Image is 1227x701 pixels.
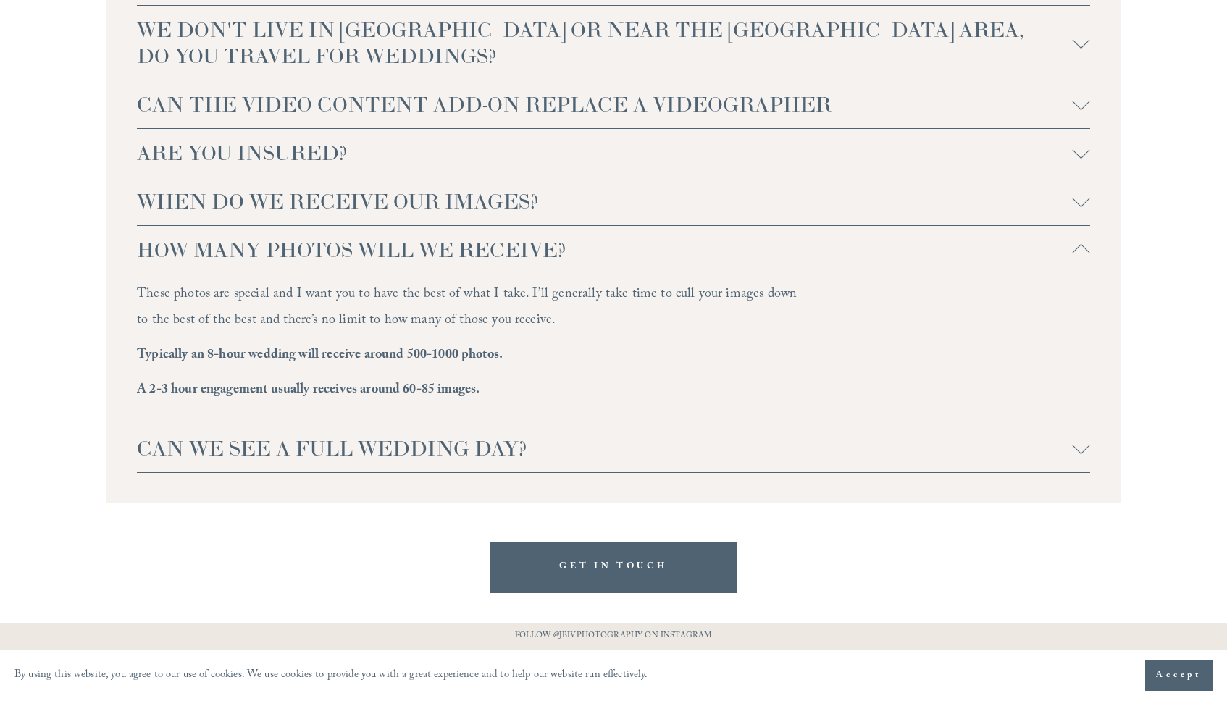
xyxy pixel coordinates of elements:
[137,80,1090,128] button: CAN THE VIDEO CONTENT ADD-ON REPLACE A VIDEOGRAPHER
[1156,668,1202,683] span: Accept
[137,424,1090,472] button: CAN WE SEE A FULL WEDDING DAY?
[1145,660,1213,691] button: Accept
[137,282,804,335] p: These photos are special and I want you to have the best of what I take. I’ll generally take time...
[137,91,1073,117] span: CAN THE VIDEO CONTENT ADD-ON REPLACE A VIDEOGRAPHER
[137,274,1090,424] div: HOW MANY PHOTOS WILL WE RECEIVE?
[137,140,1073,166] span: ARE YOU INSURED?
[137,6,1090,80] button: WE DON'T LIVE IN [GEOGRAPHIC_DATA] OR NEAR THE [GEOGRAPHIC_DATA] AREA, DO YOU TRAVEL FOR WEDDINGS?
[137,237,1073,263] span: HOW MANY PHOTOS WILL WE RECEIVE?
[137,226,1090,274] button: HOW MANY PHOTOS WILL WE RECEIVE?
[137,129,1090,177] button: ARE YOU INSURED?
[137,379,480,402] strong: A 2-3 hour engagement usually receives around 60-85 images.
[137,177,1090,225] button: WHEN DO WE RECEIVE OUR IMAGES?
[137,345,503,367] strong: Typically an 8-hour wedding will receive around 500-1000 photos.
[487,629,740,645] p: FOLLOW @JBIVPHOTOGRAPHY ON INSTAGRAM
[14,666,648,687] p: By using this website, you agree to our use of cookies. We use cookies to provide you with a grea...
[137,435,1073,461] span: CAN WE SEE A FULL WEDDING DAY?
[490,542,737,593] a: GET IN TOUCH
[137,188,1073,214] span: WHEN DO WE RECEIVE OUR IMAGES?
[137,17,1073,69] span: WE DON'T LIVE IN [GEOGRAPHIC_DATA] OR NEAR THE [GEOGRAPHIC_DATA] AREA, DO YOU TRAVEL FOR WEDDINGS?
